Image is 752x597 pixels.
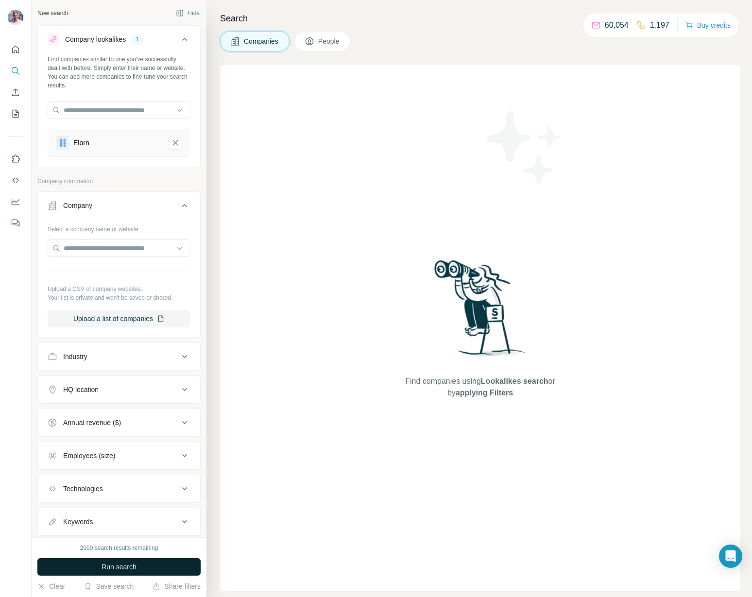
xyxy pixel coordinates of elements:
button: Dashboard [8,193,23,210]
p: 60,054 [605,19,629,31]
p: Upload a CSV of company websites. [48,285,190,293]
div: Annual revenue ($) [63,418,121,427]
div: Find companies similar to one you've successfully dealt with before. Simply enter their name or w... [48,55,190,90]
div: 1 [132,35,143,44]
img: Surfe Illustration - Woman searching with binoculars [430,257,531,366]
span: People [318,36,341,46]
div: New search [37,9,68,17]
button: Save search [84,581,134,591]
img: Surfe Illustration - Stars [480,104,568,191]
button: Search [8,62,23,80]
button: Feedback [8,214,23,232]
button: Elorn-remove-button [169,136,182,150]
p: Company information [37,177,201,186]
p: 1,197 [650,19,669,31]
div: Keywords [63,517,93,527]
button: Use Surfe API [8,171,23,189]
div: Employees (size) [63,451,115,461]
button: Clear [37,581,65,591]
button: Upload a list of companies [48,310,190,327]
button: Hide [169,6,206,20]
h4: Search [220,12,740,25]
button: Company [38,194,200,221]
span: Find companies using or by [402,375,558,399]
button: HQ location [38,378,200,401]
button: Quick start [8,41,23,58]
div: Select a company name or website [48,221,190,234]
button: Share filters [153,581,201,591]
button: Company lookalikes1 [38,28,200,55]
div: Technologies [63,484,103,494]
button: Buy credits [685,18,731,32]
button: Employees (size) [38,444,200,467]
img: Elorn-logo [56,136,69,150]
button: Run search [37,558,201,576]
span: Run search [102,562,137,572]
div: Company lookalikes [65,34,126,44]
p: Your list is private and won't be saved or shared. [48,293,190,302]
span: Companies [244,36,279,46]
button: My lists [8,105,23,122]
button: Enrich CSV [8,84,23,101]
span: applying Filters [456,389,513,397]
button: Annual revenue ($) [38,411,200,434]
div: Industry [63,352,87,361]
div: HQ location [63,385,99,394]
button: Keywords [38,510,200,533]
div: 2000 search results remaining [80,544,158,552]
button: Use Surfe on LinkedIn [8,150,23,168]
div: Elorn [73,138,89,148]
img: Avatar [8,10,23,25]
button: Industry [38,345,200,368]
div: Company [63,201,92,210]
div: Open Intercom Messenger [719,545,742,568]
button: Technologies [38,477,200,500]
span: Lookalikes search [481,377,548,385]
